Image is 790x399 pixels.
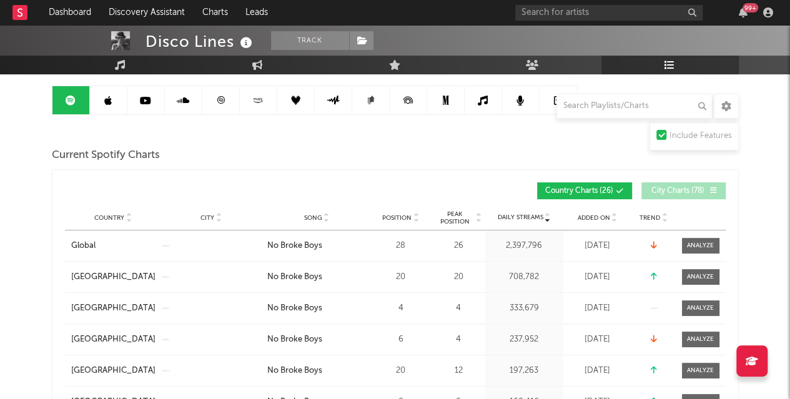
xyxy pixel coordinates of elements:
a: No Broke Boys [267,271,367,283]
div: Disco Lines [146,31,255,52]
div: 4 [435,302,482,315]
span: City Charts ( 78 ) [649,187,707,195]
div: 333,679 [488,302,560,315]
a: [GEOGRAPHIC_DATA] [71,365,156,377]
div: 20 [373,365,429,377]
div: 4 [373,302,429,315]
div: 708,782 [488,271,560,283]
div: Include Features [669,129,732,144]
div: 26 [435,240,482,252]
div: 2,397,796 [488,240,560,252]
div: Global [71,240,96,252]
div: [DATE] [566,302,629,315]
span: Added On [578,214,610,222]
a: [GEOGRAPHIC_DATA] [71,302,156,315]
a: No Broke Boys [267,333,367,346]
div: No Broke Boys [267,333,322,346]
div: No Broke Boys [267,271,322,283]
button: 99+ [739,7,748,17]
span: Daily Streams [498,213,543,222]
button: Track [271,31,349,50]
span: Country [94,214,124,222]
div: 237,952 [488,333,560,346]
div: [DATE] [566,240,629,252]
div: [DATE] [566,365,629,377]
input: Search for artists [515,5,703,21]
div: 12 [435,365,482,377]
span: City [200,214,214,222]
a: No Broke Boys [267,240,367,252]
div: [DATE] [566,271,629,283]
div: 99 + [743,3,758,12]
span: Country Charts ( 26 ) [545,187,613,195]
a: [GEOGRAPHIC_DATA] [71,333,156,346]
a: Global [71,240,156,252]
button: City Charts(78) [641,182,726,199]
span: Position [382,214,412,222]
div: 20 [435,271,482,283]
span: Peak Position [435,210,475,225]
div: No Broke Boys [267,240,322,252]
div: 4 [435,333,482,346]
div: 6 [373,333,429,346]
div: No Broke Boys [267,302,322,315]
a: [GEOGRAPHIC_DATA] [71,271,156,283]
span: Current Spotify Charts [52,148,160,163]
span: Trend [639,214,660,222]
div: No Broke Boys [267,365,322,377]
a: No Broke Boys [267,365,367,377]
div: 28 [373,240,429,252]
a: No Broke Boys [267,302,367,315]
input: Search Playlists/Charts [556,94,713,119]
div: 20 [373,271,429,283]
span: Song [304,214,322,222]
div: [DATE] [566,333,629,346]
div: 197,263 [488,365,560,377]
button: Country Charts(26) [537,182,632,199]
